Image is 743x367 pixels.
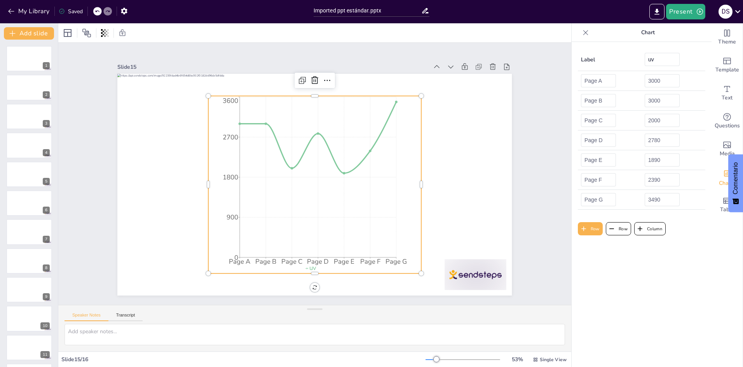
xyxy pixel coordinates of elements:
button: Transcript [108,313,143,321]
input: Page D [581,134,616,147]
tspan: 900 [345,254,355,266]
span: Questions [715,122,740,130]
div: Add images, graphics, shapes or video [712,135,743,163]
div: Layout [61,27,74,39]
button: Add slide [4,27,54,40]
input: Enter series name [645,53,680,66]
div: 9 [43,293,50,300]
div: 11 [40,351,50,358]
input: Page C [581,114,616,127]
p: Chart [592,23,704,42]
input: Enter value [645,134,680,147]
span: uv [403,182,413,190]
div: D S [719,5,733,19]
span: Text [722,94,733,102]
div: 1 [43,62,50,69]
div: 2 [43,91,50,98]
input: Enter value [645,153,680,167]
div: 3 [6,104,52,129]
div: 11 [6,335,52,360]
button: Speaker Notes [65,313,108,321]
input: Enter value [645,94,680,107]
span: Single View [540,357,567,363]
div: 53 % [508,356,527,363]
span: Media [720,150,735,158]
span: Position [82,28,91,38]
button: Column [634,222,666,235]
div: 5 [6,162,52,187]
tspan: Page F [402,117,413,138]
div: 1 [6,46,52,71]
input: Page B [581,94,616,107]
input: Enter value [645,173,680,186]
div: Add ready made slides [712,51,743,79]
button: Export to PowerPoint [649,4,665,19]
tspan: Page A [389,246,400,268]
div: 6 [43,207,50,214]
div: 6 [6,190,52,216]
input: Page E [581,153,616,167]
font: Comentario [732,162,739,195]
div: Slide 15 / 16 [61,356,426,363]
button: Present [666,4,705,19]
div: 7 [43,236,50,243]
div: 3 [43,120,50,127]
tspan: Page G [405,91,416,113]
input: Enter value [645,74,680,87]
div: Saved [59,8,83,15]
input: Insert title [314,5,422,16]
div: 4 [43,149,50,156]
div: Add text boxes [712,79,743,107]
div: Add a table [712,191,743,219]
input: Enter value [645,114,680,127]
div: 8 [6,248,52,274]
div: 9 [6,277,52,303]
input: Page F [581,173,616,186]
button: Row [606,222,631,235]
button: D S [719,4,733,19]
tspan: 3600 [228,242,238,258]
span: Table [720,205,734,214]
input: Enter value [645,193,680,206]
div: Slide 15 [184,50,224,359]
div: 5 [43,178,50,185]
div: 8 [43,264,50,271]
tspan: 0 [385,258,394,263]
tspan: Page D [397,168,408,191]
div: Change the overall theme [712,23,743,51]
span: Template [715,66,739,74]
span: Theme [718,38,736,46]
div: 10 [6,306,52,331]
button: My Library [6,5,53,17]
tspan: Page C [394,195,405,216]
div: 2 [6,75,52,100]
input: Page G [581,193,616,206]
tspan: 2700 [264,245,275,262]
tspan: Page E [399,143,410,164]
div: Get real-time input from your audience [712,107,743,135]
tspan: 1800 [304,250,315,266]
div: 4 [6,132,52,158]
div: 7 [6,219,52,245]
button: Comentarios - Mostrar encuesta [728,155,743,212]
button: Row [578,222,603,235]
div: 10 [40,322,50,329]
div: Add charts and graphs [712,163,743,191]
span: Charts [719,179,735,188]
th: Label [578,48,642,71]
input: Page A [581,74,616,87]
tspan: Page B [391,221,402,242]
